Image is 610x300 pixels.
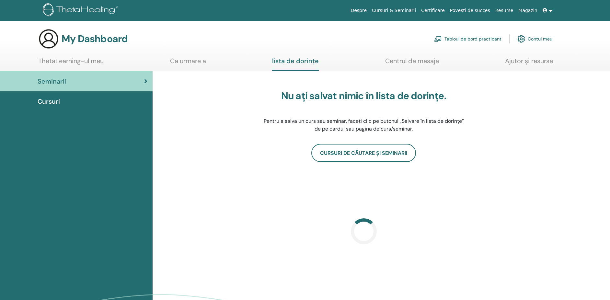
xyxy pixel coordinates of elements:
a: Despre [348,5,369,17]
a: Povesti de succes [447,5,493,17]
img: chalkboard-teacher.svg [434,36,442,42]
a: lista de dorințe [272,57,319,71]
span: Seminarii [38,76,66,86]
a: Certificare [419,5,447,17]
a: Cursuri & Seminarii [369,5,419,17]
a: Tabloul de bord practicant [434,32,501,46]
h3: Nu ați salvat nimic în lista de dorințe. [262,90,466,102]
a: Centrul de mesaje [385,57,439,70]
a: ThetaLearning-ul meu [38,57,104,70]
img: generic-user-icon.jpg [38,29,59,49]
a: Ca urmare a [170,57,206,70]
img: logo.png [43,3,120,18]
a: Resurse [493,5,516,17]
a: Magazin [516,5,540,17]
a: Ajutor și resurse [505,57,553,70]
a: Contul meu [517,32,552,46]
span: Cursuri [38,97,60,106]
img: cog.svg [517,33,525,44]
h3: My Dashboard [62,33,128,45]
p: Pentru a salva un curs sau seminar, faceți clic pe butonul „Salvare în lista de dorințe” de pe ca... [262,117,466,133]
a: Cursuri de căutare și seminarii [311,144,416,162]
